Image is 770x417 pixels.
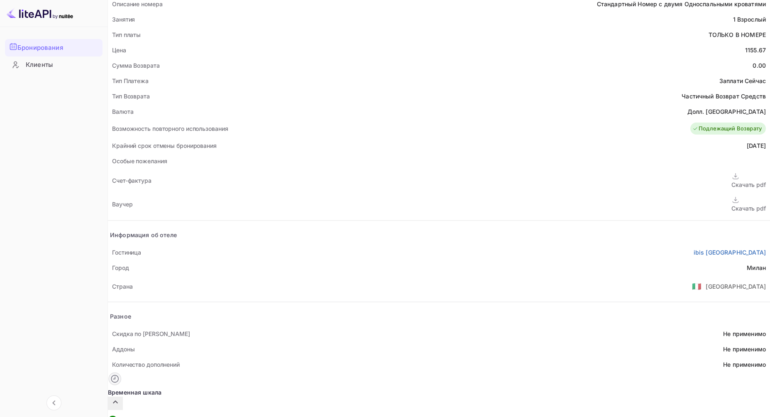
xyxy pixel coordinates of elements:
[26,60,53,70] ya-tr-span: Клиенты
[733,16,766,23] ya-tr-span: 1 Взрослый
[110,231,177,238] ya-tr-span: Информация об отеле
[112,361,180,368] ya-tr-span: Количество дополнений
[747,264,766,271] ya-tr-span: Милан
[112,77,149,84] ya-tr-span: Тип Платежа
[682,93,766,100] ya-tr-span: Частичный Возврат Средств
[709,31,766,38] ya-tr-span: ТОЛЬКО В НОМЕРЕ
[692,282,702,291] ya-tr-span: 🇮🇹
[112,62,160,69] ya-tr-span: Сумма Возврата
[46,395,61,410] button: Свернуть навигацию
[112,264,129,271] ya-tr-span: Город
[112,201,132,208] ya-tr-span: Ваучер
[112,283,132,290] ya-tr-span: Страна
[112,330,190,337] ya-tr-span: Скидка по [PERSON_NAME]
[731,204,766,213] div: Скачать pdf
[112,47,126,54] ya-tr-span: Цена
[731,181,766,188] ya-tr-span: Скачать pdf
[753,61,766,70] div: 0.00
[5,39,103,56] a: Бронирования
[5,57,103,72] a: Клиенты
[692,279,702,294] span: США
[110,313,131,320] ya-tr-span: Разное
[112,16,135,23] ya-tr-span: Занятия
[694,249,766,256] ya-tr-span: ibis [GEOGRAPHIC_DATA]
[108,389,161,396] ya-tr-span: Временная шкала
[687,108,766,115] ya-tr-span: Долл. [GEOGRAPHIC_DATA]
[112,249,141,256] ya-tr-span: Гостиница
[17,43,63,53] ya-tr-span: Бронирования
[723,346,766,353] ya-tr-span: Не применимо
[112,177,152,184] ya-tr-span: Счет-фактура
[112,142,217,149] ya-tr-span: Крайний срок отмены бронирования
[5,57,103,73] div: Клиенты
[597,0,766,7] ya-tr-span: Стандартный Номер с двумя Односпальными кроватями
[112,157,167,164] ya-tr-span: Особые пожелания
[112,108,133,115] ya-tr-span: Валюта
[719,77,766,84] ya-tr-span: Заплати Сейчас
[745,46,766,54] div: 1155.67
[694,248,766,257] a: ibis [GEOGRAPHIC_DATA]
[112,31,141,38] ya-tr-span: Тип платы
[699,125,762,133] ya-tr-span: Подлежащий Возврату
[112,0,163,7] ya-tr-span: Описание номера
[112,346,134,353] ya-tr-span: Аддоны
[112,93,150,100] ya-tr-span: Тип Возврата
[723,330,766,337] ya-tr-span: Не применимо
[747,141,766,150] div: [DATE]
[112,125,228,132] ya-tr-span: Возможность повторного использования
[706,283,766,290] ya-tr-span: [GEOGRAPHIC_DATA]
[723,361,766,368] ya-tr-span: Не применимо
[7,7,73,20] img: Логотип LiteAPI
